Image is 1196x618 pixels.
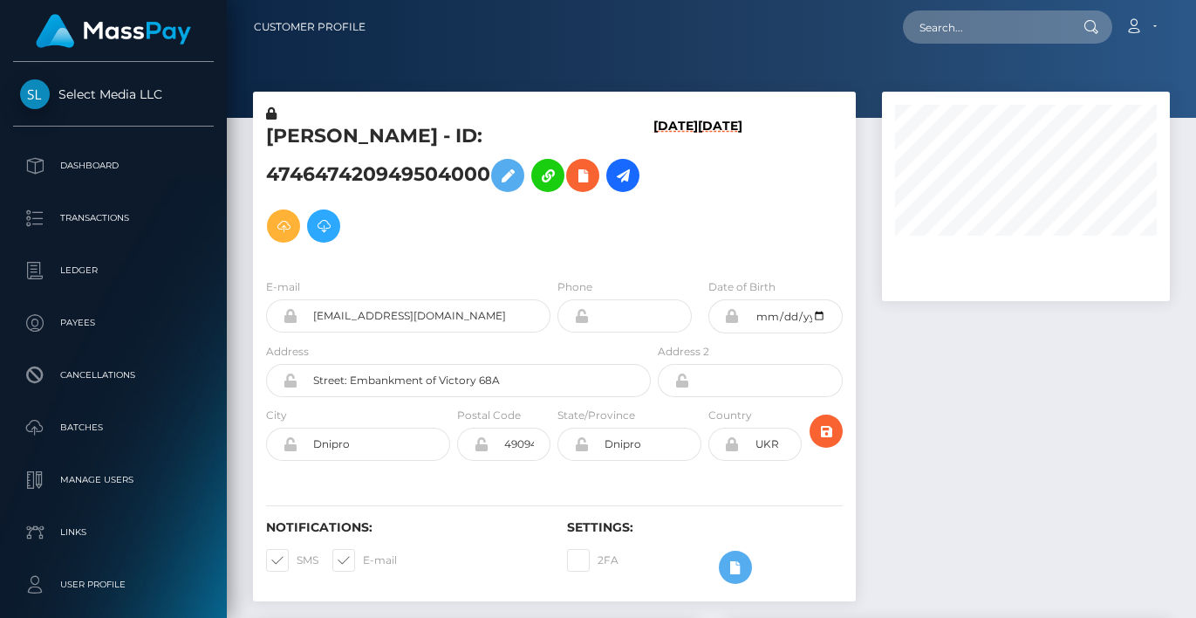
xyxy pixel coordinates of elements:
[20,519,207,546] p: Links
[20,467,207,493] p: Manage Users
[567,520,842,535] h6: Settings:
[653,119,698,257] h6: [DATE]
[20,310,207,336] p: Payees
[266,549,318,572] label: SMS
[266,344,309,360] label: Address
[20,205,207,231] p: Transactions
[13,196,214,240] a: Transactions
[20,415,207,441] p: Batches
[254,9,366,45] a: Customer Profile
[13,144,214,188] a: Dashboard
[658,344,709,360] label: Address 2
[698,119,742,257] h6: [DATE]
[20,257,207,284] p: Ledger
[13,406,214,450] a: Batches
[20,79,50,109] img: Select Media LLC
[266,123,641,251] h5: [PERSON_NAME] - ID: 474647420949504000
[20,153,207,179] p: Dashboard
[36,14,191,48] img: MassPay Logo
[332,549,397,572] label: E-mail
[903,10,1067,44] input: Search...
[266,520,541,535] h6: Notifications:
[20,362,207,388] p: Cancellations
[13,511,214,554] a: Links
[567,549,619,572] label: 2FA
[20,572,207,598] p: User Profile
[266,408,287,423] label: City
[557,279,592,295] label: Phone
[708,408,752,423] label: Country
[557,408,635,423] label: State/Province
[457,408,521,423] label: Postal Code
[708,279,776,295] label: Date of Birth
[13,86,214,102] span: Select Media LLC
[13,354,214,397] a: Cancellations
[13,249,214,292] a: Ledger
[13,301,214,345] a: Payees
[13,563,214,607] a: User Profile
[13,458,214,502] a: Manage Users
[606,159,639,192] a: Initiate Payout
[266,279,300,295] label: E-mail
